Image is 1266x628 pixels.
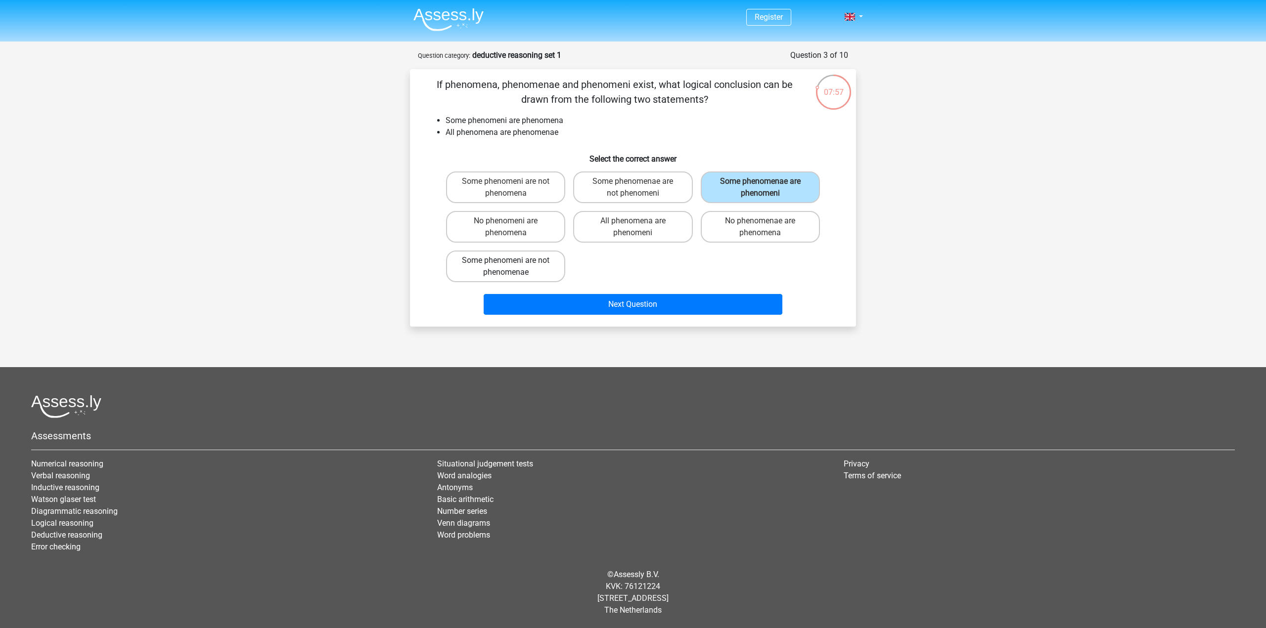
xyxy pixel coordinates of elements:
[790,49,848,61] div: Question 3 of 10
[31,506,118,516] a: Diagrammatic reasoning
[701,171,820,203] label: Some phenomenae are phenomeni
[844,471,901,480] a: Terms of service
[437,459,533,468] a: Situational judgement tests
[31,518,93,528] a: Logical reasoning
[31,471,90,480] a: Verbal reasoning
[755,12,783,22] a: Register
[437,471,492,480] a: Word analogies
[437,506,487,516] a: Number series
[426,77,803,107] p: If phenomena, phenomenae and phenomeni exist, what logical conclusion can be drawn from the follo...
[573,211,692,243] label: All phenomena are phenomeni
[31,495,96,504] a: Watson glaser test
[413,8,484,31] img: Assessly
[701,211,820,243] label: No phenomenae are phenomena
[815,74,852,98] div: 07:57
[446,251,565,282] label: Some phenomeni are not phenomenae
[31,530,102,540] a: Deductive reasoning
[31,395,101,418] img: Assessly logo
[437,495,494,504] a: Basic arithmetic
[31,542,81,551] a: Error checking
[418,52,470,59] small: Question category:
[437,483,473,492] a: Antonyms
[472,50,561,60] strong: deductive reasoning set 1
[31,430,1235,442] h5: Assessments
[24,561,1242,624] div: © KVK: 76121224 [STREET_ADDRESS] The Netherlands
[31,483,99,492] a: Inductive reasoning
[437,530,490,540] a: Word problems
[446,211,565,243] label: No phenomeni are phenomena
[437,518,490,528] a: Venn diagrams
[31,459,103,468] a: Numerical reasoning
[614,570,659,579] a: Assessly B.V.
[426,146,840,164] h6: Select the correct answer
[446,115,840,126] li: Some phenomeni are phenomena
[573,171,692,203] label: Some phenomenae are not phenomeni
[446,126,840,138] li: All phenomena are phenomenae
[446,171,565,203] label: Some phenomeni are not phenomena
[484,294,783,315] button: Next Question
[844,459,869,468] a: Privacy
